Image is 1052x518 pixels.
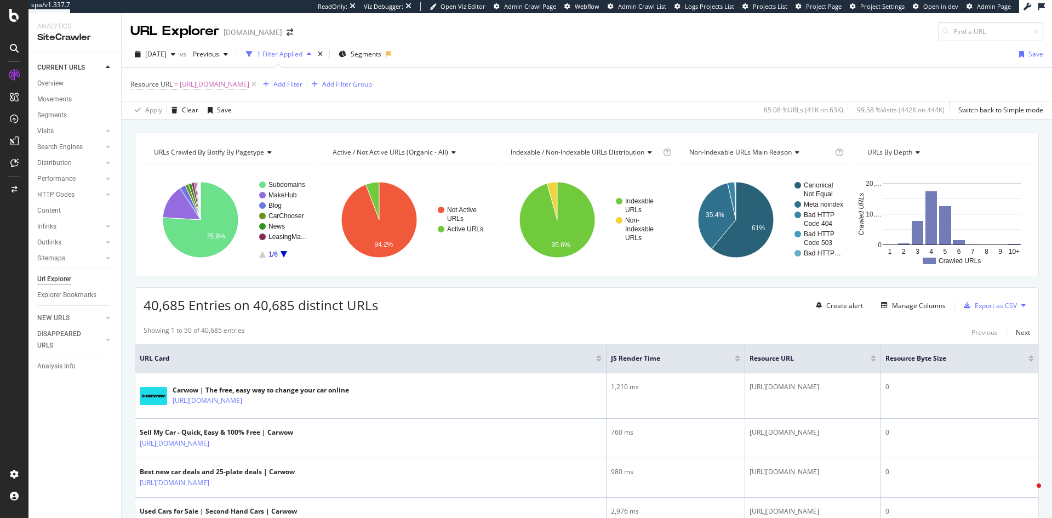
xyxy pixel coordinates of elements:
[140,428,293,437] div: Sell My Car - Quick, Easy & 100% Free | Carwow
[37,94,72,105] div: Movements
[611,467,740,477] div: 980 ms
[857,172,1030,267] svg: A chart.
[866,180,882,187] text: 20,…
[902,248,906,255] text: 2
[885,382,1034,392] div: 0
[188,49,219,59] span: Previous
[144,172,317,267] svg: A chart.
[37,221,102,232] a: Inlinks
[207,232,225,240] text: 75.9%
[268,202,282,209] text: Blog
[37,205,113,217] a: Content
[333,147,448,157] span: Active / Not Active URLs (organic - all)
[130,79,173,89] span: Resource URL
[999,248,1003,255] text: 9
[764,105,843,115] div: 65.08 % URLs ( 41K on 63K )
[268,212,304,220] text: CarChooser
[203,101,232,119] button: Save
[37,94,113,105] a: Movements
[37,22,112,31] div: Analytics
[804,220,832,227] text: Code 404
[173,385,349,395] div: Carwow | The free, easy way to change your car online
[865,144,1020,161] h4: URLs by Depth
[140,506,297,516] div: Used Cars for Sale | Second Hand Cars | Carwow
[182,105,198,115] div: Clear
[37,312,70,324] div: NEW URLS
[322,79,372,89] div: Add Filter Group
[975,301,1017,310] div: Export as CSV
[224,27,282,38] div: [DOMAIN_NAME]
[37,62,102,73] a: CURRENT URLS
[145,105,162,115] div: Apply
[1009,248,1020,255] text: 10+
[625,217,639,224] text: Non-
[37,126,54,137] div: Visits
[173,395,242,406] a: [URL][DOMAIN_NAME]
[217,105,232,115] div: Save
[37,78,113,89] a: Overview
[37,253,102,264] a: Sitemaps
[140,387,167,405] img: main image
[152,144,307,161] h4: URLs Crawled By Botify By pagetype
[374,241,393,248] text: 94.2%
[441,2,485,10] span: Open Viz Editor
[625,225,654,233] text: Indexable
[188,45,232,63] button: Previous
[923,2,958,10] span: Open in dev
[804,249,841,257] text: Bad HTTP…
[37,173,102,185] a: Performance
[494,2,556,11] a: Admin Crawl Page
[174,79,178,89] span: =
[257,49,302,59] div: 1 Filter Applied
[804,190,833,198] text: Not Equal
[180,77,249,92] span: [URL][DOMAIN_NAME]
[37,237,61,248] div: Outlinks
[500,172,673,267] svg: A chart.
[892,301,946,310] div: Manage Columns
[259,78,302,91] button: Add Filter
[877,299,946,312] button: Manage Columns
[977,2,1011,10] span: Admin Page
[37,31,112,44] div: SiteCrawler
[318,2,347,11] div: ReadOnly:
[575,2,599,10] span: Webflow
[145,49,167,59] span: 2025 Jul. 11th
[447,215,464,223] text: URLs
[504,2,556,10] span: Admin Crawl Page
[913,2,958,11] a: Open in dev
[37,361,76,372] div: Analysis Info
[930,248,934,255] text: 4
[804,201,843,208] text: Meta noindex
[37,62,85,73] div: CURRENT URLS
[939,257,981,265] text: Crawled URLs
[804,211,834,219] text: Bad HTTP
[37,173,76,185] div: Performance
[916,248,920,255] text: 3
[753,2,787,10] span: Projects List
[971,248,975,255] text: 7
[750,382,876,392] div: [URL][DOMAIN_NAME]
[888,248,892,255] text: 1
[857,105,945,115] div: 99.58 % Visits ( 442K on 444K )
[154,147,264,157] span: URLs Crawled By Botify By pagetype
[140,467,295,477] div: Best new car deals and 25-plate deals | Carwow
[885,354,1012,363] span: Resource Byte Size
[140,477,209,488] a: [URL][DOMAIN_NAME]
[552,241,570,249] text: 95.6%
[608,2,666,11] a: Admin Crawl List
[268,181,305,189] text: Subdomains
[37,157,102,169] a: Distribution
[144,326,245,339] div: Showing 1 to 50 of 40,685 entries
[957,248,961,255] text: 6
[885,467,1034,477] div: 0
[804,239,832,247] text: Code 503
[322,172,495,267] svg: A chart.
[37,189,102,201] a: HTTP Codes
[37,237,102,248] a: Outlinks
[268,191,297,199] text: MakeHub
[37,141,83,153] div: Search Engines
[268,233,307,241] text: LeasingMa…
